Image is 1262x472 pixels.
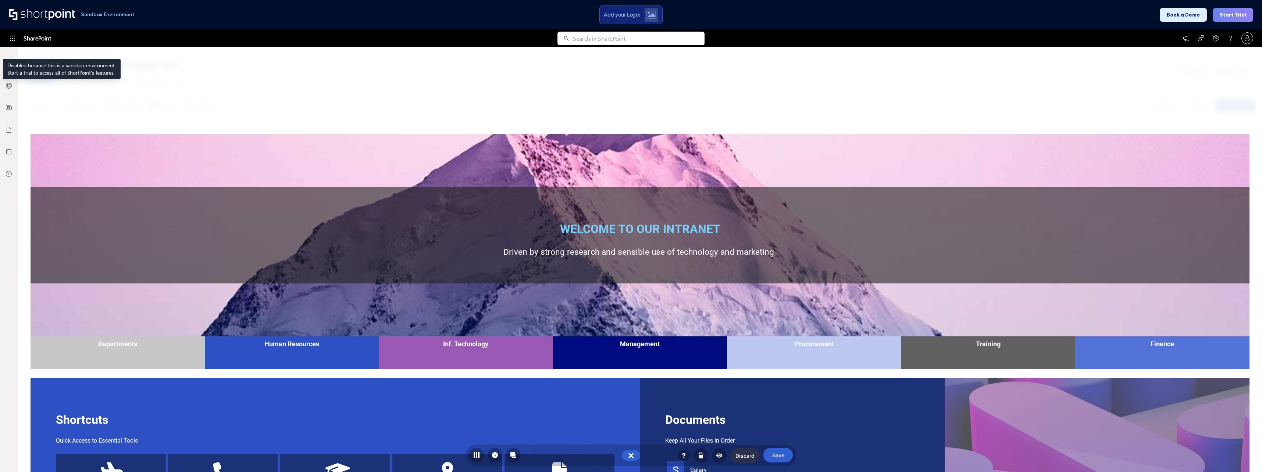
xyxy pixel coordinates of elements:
[81,12,135,17] h1: Sandbox Environment
[573,32,705,45] input: Search in SharePoint
[730,448,760,463] button: Discard
[763,448,793,462] button: Save
[1130,387,1262,472] iframe: Chat Widget
[604,11,640,18] span: Add your Logo:
[1160,8,1207,22] button: Book a Demo
[646,11,656,19] img: Upload logo
[24,29,51,47] span: SharePoint
[1213,8,1253,22] button: Start Trial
